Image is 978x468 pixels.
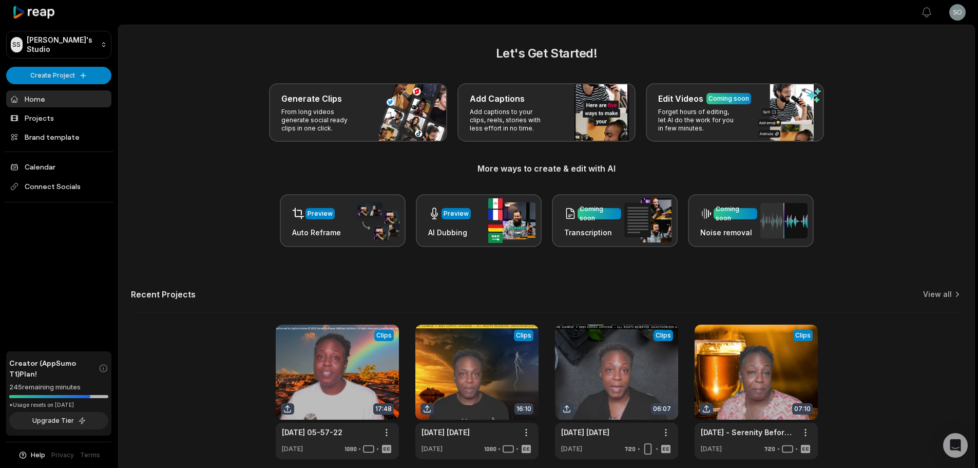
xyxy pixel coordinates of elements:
a: Home [6,90,111,107]
a: [DATE] [DATE] [561,427,609,438]
h3: Auto Reframe [292,227,341,238]
h3: Generate Clips [281,92,342,105]
a: Calendar [6,158,111,175]
h2: Let's Get Started! [131,44,962,63]
h3: Add Captions [470,92,525,105]
div: 245 remaining minutes [9,382,108,392]
a: View all [923,289,952,299]
p: Add captions to your clips, reels, stories with less effort in no time. [470,108,549,133]
img: noise_removal.png [760,203,808,238]
button: Help [18,451,45,460]
a: [DATE] 05-57-22 [282,427,342,438]
p: [PERSON_NAME]'s Studio [27,35,97,54]
div: SS [11,37,23,52]
div: Preview [444,209,469,218]
h3: AI Dubbing [428,227,471,238]
button: Upgrade Tier [9,412,108,429]
p: Forget hours of editing, let AI do the work for you in few minutes. [658,108,738,133]
a: [DATE] - Serenity Before Sunrise [701,427,795,438]
div: Coming soon [708,94,749,103]
a: Projects [6,109,111,126]
p: From long videos generate social ready clips in one click. [281,108,361,133]
img: auto_reframe.png [352,201,399,241]
span: Connect Socials [6,177,111,196]
span: Creator (AppSumo T1) Plan! [9,358,99,379]
div: Open Intercom Messenger [943,433,968,458]
div: *Usage resets on [DATE] [9,401,108,409]
h3: More ways to create & edit with AI [131,162,962,175]
a: Terms [80,451,100,460]
h3: Noise removal [700,227,757,238]
button: Create Project [6,67,111,84]
div: Preview [308,209,333,218]
img: ai_dubbing.png [488,198,535,243]
a: Privacy [51,451,74,460]
span: Help [31,451,45,460]
div: Coming soon [580,204,619,223]
img: transcription.png [624,198,672,242]
div: Coming soon [716,204,755,223]
a: [DATE] [DATE] [421,427,470,438]
a: Brand template [6,128,111,145]
h2: Recent Projects [131,289,196,299]
h3: Edit Videos [658,92,703,105]
h3: Transcription [564,227,621,238]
